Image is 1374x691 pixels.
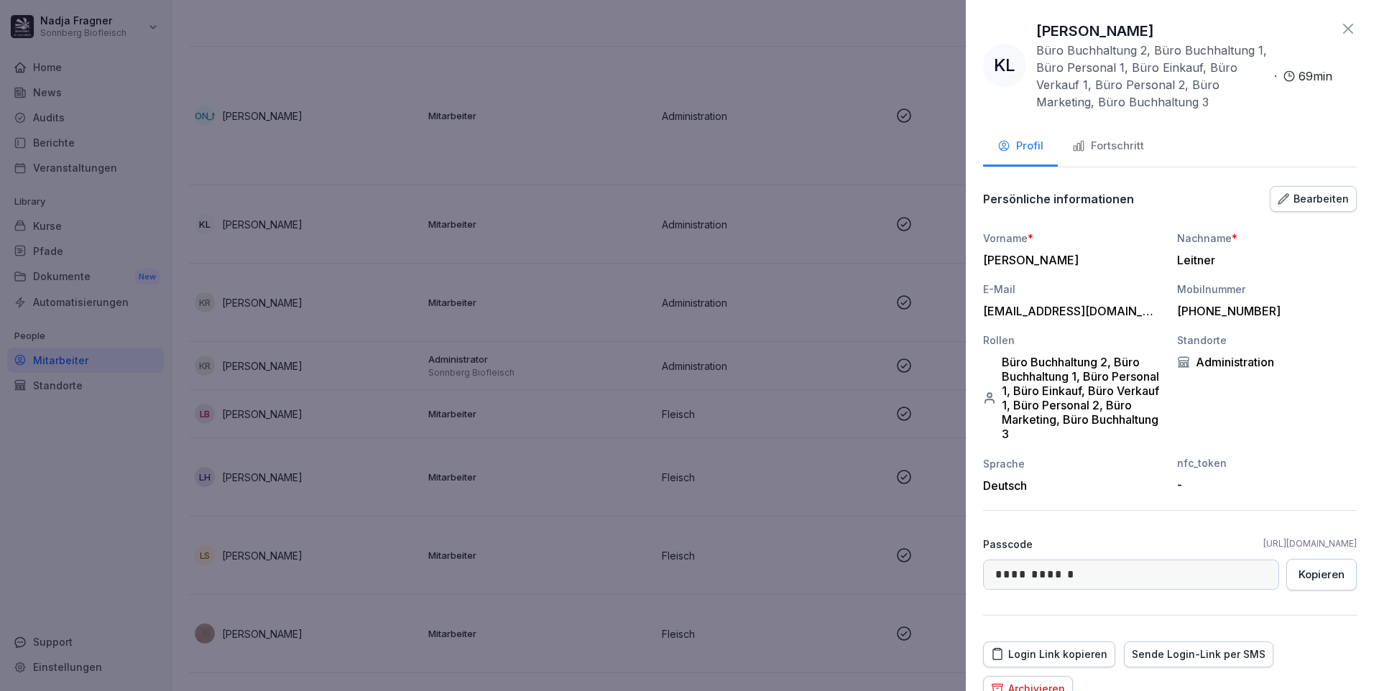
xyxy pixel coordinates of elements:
button: Kopieren [1286,559,1357,590]
p: 69 min [1299,68,1332,85]
div: nfc_token [1177,455,1357,470]
button: Fortschritt [1058,128,1158,167]
button: Profil [983,128,1058,167]
button: Login Link kopieren [983,641,1115,667]
button: Bearbeiten [1270,186,1357,212]
div: Kopieren [1299,567,1345,583]
div: Administration [1177,355,1357,369]
div: Standorte [1177,333,1357,348]
div: Vorname [983,231,1163,246]
div: Bearbeiten [1278,191,1349,207]
div: Rollen [983,333,1163,348]
div: [PERSON_NAME] [983,253,1156,267]
div: E-Mail [983,282,1163,297]
div: KL [983,44,1026,87]
p: Passcode [983,537,1033,552]
div: · [1036,42,1332,111]
div: Mobilnummer [1177,282,1357,297]
p: [PERSON_NAME] [1036,20,1154,42]
div: Login Link kopieren [991,646,1107,662]
p: Büro Buchhaltung 2, Büro Buchhaltung 1, Büro Personal 1, Büro Einkauf, Büro Verkauf 1, Büro Perso... [1036,42,1268,111]
div: Fortschritt [1072,138,1144,154]
div: - [1177,478,1350,492]
div: Leitner [1177,253,1350,267]
div: Büro Buchhaltung 2, Büro Buchhaltung 1, Büro Personal 1, Büro Einkauf, Büro Verkauf 1, Büro Perso... [983,355,1163,441]
p: Persönliche informationen [983,192,1134,206]
div: [PHONE_NUMBER] [1177,304,1350,318]
div: Nachname [1177,231,1357,246]
a: [URL][DOMAIN_NAME] [1263,537,1357,550]
div: Sprache [983,456,1163,471]
div: Sende Login-Link per SMS [1132,646,1265,662]
div: [EMAIL_ADDRESS][DOMAIN_NAME] [983,304,1156,318]
div: Deutsch [983,478,1163,493]
button: Sende Login-Link per SMS [1124,641,1273,667]
div: Profil [997,138,1043,154]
